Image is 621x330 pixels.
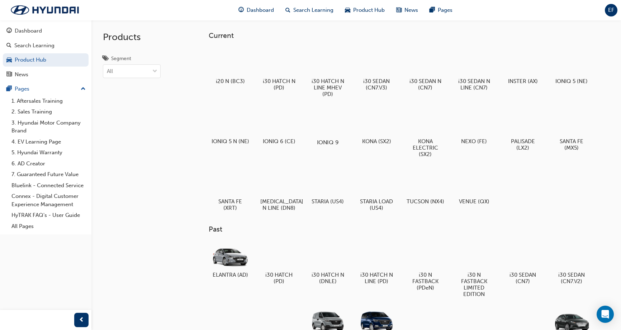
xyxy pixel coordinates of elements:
h5: TUCSON (NX4) [407,198,444,205]
h5: i30 SEDAN (CN7.V2) [553,272,591,285]
a: VENUE (QX) [452,166,496,207]
h5: STARIA (US4) [309,198,347,205]
a: IONIQ 6 (CE) [257,106,300,147]
a: HyTRAK FAQ's - User Guide [9,210,89,221]
a: pages-iconPages [424,3,458,18]
a: Bluelink - Connected Service [9,180,89,191]
h5: ELANTRA (AD) [212,272,249,278]
span: Dashboard [247,6,274,14]
a: i30 HATCH N LINE (PD) [355,239,398,287]
a: car-iconProduct Hub [339,3,390,18]
a: Search Learning [3,39,89,52]
h5: i30 N FASTBACK (PDeN) [407,272,444,291]
a: STARIA LOAD (US4) [355,166,398,214]
h3: Current [209,31,610,40]
a: SANTA FE (XRT) [209,166,252,214]
span: news-icon [6,72,12,78]
div: Search Learning [14,42,54,50]
span: pages-icon [6,86,12,92]
a: Connex - Digital Customer Experience Management [9,191,89,210]
span: car-icon [6,57,12,63]
a: news-iconNews [390,3,424,18]
h5: KONA ELECTRIC (SX2) [407,138,444,157]
h5: i30 SEDAN N LINE (CN7) [455,78,493,91]
a: 5. Hyundai Warranty [9,147,89,158]
h5: i30 HATCH N LINE (PD) [358,272,395,285]
div: Pages [15,85,29,93]
span: guage-icon [6,28,12,34]
h5: [MEDICAL_DATA] N LINE (DN8) [260,198,298,211]
h5: NEXO (FE) [455,138,493,145]
a: ELANTRA (AD) [209,239,252,281]
h5: SANTA FE (MX5) [553,138,591,151]
span: prev-icon [79,316,84,325]
a: All Pages [9,221,89,232]
div: Open Intercom Messenger [597,306,614,323]
a: 6. AD Creator [9,158,89,169]
button: DashboardSearch LearningProduct HubNews [3,23,89,82]
a: 2. Sales Training [9,106,89,117]
span: car-icon [345,6,350,15]
a: 7. Guaranteed Future Value [9,169,89,180]
a: News [3,68,89,81]
div: All [107,67,113,76]
h5: i30 SEDAN (CN7) [504,272,542,285]
a: i30 SEDAN (CN7) [501,239,544,287]
a: STARIA (US4) [306,166,349,207]
h3: Past [209,225,610,233]
h5: i30 HATCH N (DNLE) [309,272,347,285]
a: NEXO (FE) [452,106,496,147]
a: i30 N FASTBACK (PDeN) [404,239,447,294]
h5: i30 HATCH N LINE MHEV (PD) [309,78,347,97]
h5: IONIQ 5 (NE) [553,78,591,84]
a: KONA ELECTRIC (SX2) [404,106,447,160]
button: Pages [3,82,89,96]
h5: i30 HATCH (PD) [260,272,298,285]
a: Product Hub [3,53,89,67]
a: search-iconSearch Learning [280,3,339,18]
h5: INSTER (AX) [504,78,542,84]
h5: IONIQ 9 [308,139,348,146]
a: 4. EV Learning Page [9,136,89,147]
a: INSTER (AX) [501,45,544,87]
span: news-icon [396,6,402,15]
span: down-icon [152,67,157,76]
span: Pages [438,6,452,14]
a: 3. Hyundai Motor Company Brand [9,117,89,136]
h5: i30 HATCH N (PD) [260,78,298,91]
h5: IONIQ 6 (CE) [260,138,298,145]
a: i30 HATCH (PD) [257,239,300,287]
a: IONIQ 9 [306,106,349,147]
a: i30 HATCH N LINE MHEV (PD) [306,45,349,100]
h5: KONA (SX2) [358,138,395,145]
a: i30 SEDAN (CN7.V2) [550,239,593,287]
a: i30 SEDAN N (CN7) [404,45,447,93]
h2: Products [103,31,161,43]
a: IONIQ 5 (NE) [550,45,593,87]
h5: PALISADE (LX2) [504,138,542,151]
span: Search Learning [293,6,333,14]
h5: i20 N (BC3) [212,78,249,84]
img: Trak [4,3,86,18]
a: [MEDICAL_DATA] N LINE (DN8) [257,166,300,214]
a: IONIQ 5 N (NE) [209,106,252,147]
div: Segment [111,55,131,62]
div: News [15,71,28,79]
a: i30 N FASTBACK LIMITED EDITION [452,239,496,300]
a: KONA (SX2) [355,106,398,147]
a: i30 HATCH N (PD) [257,45,300,93]
span: tags-icon [103,56,108,62]
a: i30 SEDAN N LINE (CN7) [452,45,496,93]
h5: VENUE (QX) [455,198,493,205]
h5: i30 SEDAN N (CN7) [407,78,444,91]
a: SANTA FE (MX5) [550,106,593,154]
a: PALISADE (LX2) [501,106,544,154]
a: i20 N (BC3) [209,45,252,87]
a: TUCSON (NX4) [404,166,447,207]
a: i30 SEDAN (CN7.V3) [355,45,398,93]
h5: i30 N FASTBACK LIMITED EDITION [455,272,493,297]
h5: i30 SEDAN (CN7.V3) [358,78,395,91]
span: EF [608,6,614,14]
span: search-icon [6,43,11,49]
